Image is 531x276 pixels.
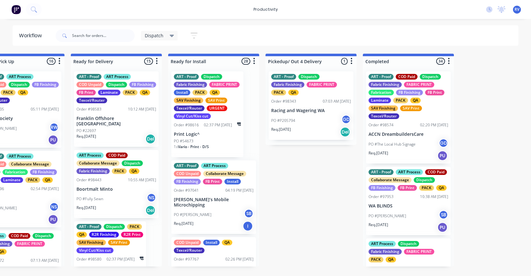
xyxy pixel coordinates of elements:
div: Laminate [98,90,120,95]
div: PACK [369,257,383,262]
div: 07:03 AM [DATE] [323,99,351,104]
div: 02:37 PM [DATE] [107,256,135,262]
div: 07:13 AM [DATE] [31,258,59,263]
div: Del [145,134,156,144]
img: Factory [11,5,21,14]
div: Dispatch [106,82,127,87]
div: Order #98580 [76,256,101,262]
div: ART - ProofART ProcessCOD UnpaidDispatchFB FinishingFB PrintLaminatePACKQATexcel/RouterOrder #985... [74,71,159,147]
div: PU [48,214,58,225]
div: QA [210,90,220,95]
div: ART - ProofDispatchFabric FinishingFABRIC PRINTInstallPACKQASAV FinishingSAV PrintTexcel/RouterUR... [171,71,243,157]
p: PO #54673 [174,138,193,144]
div: QA [140,90,150,95]
div: Del [145,205,156,215]
div: Fabrication [369,90,394,95]
div: RW [49,123,59,132]
div: Order #98238 [369,266,394,271]
p: PO #P205794 [271,118,295,123]
input: Search for orders... [72,29,135,42]
div: COD Unpaid [174,240,201,245]
div: Laminate [369,98,391,103]
p: Req. [DATE] [76,134,96,139]
p: Req. [DATE] [369,222,388,228]
div: QA [288,90,299,95]
div: PU [48,135,58,145]
div: productivity [250,5,281,14]
div: PACK [127,224,142,230]
div: ART ProcessCOD PaidCollaborate MessageDispatchFabric FinishingPACKQAOrder #9844310:55 AM [DATE]Bo... [74,150,159,219]
div: QA [18,90,28,95]
div: SAV Finishing [174,98,203,103]
div: SAV Finishing [369,105,398,111]
div: FABRIC PRINT [209,82,240,87]
div: ART - Proof [369,169,394,175]
div: Fabric Finishing [369,82,402,87]
div: Workflow [19,32,45,39]
div: ART Process [396,169,423,175]
div: ART Process [201,163,228,169]
span: 1 x [174,144,178,149]
p: PO #[PERSON_NAME] [369,213,406,219]
p: Racing and Wagering WA [271,108,351,113]
p: Req. [DATE] [369,150,388,156]
div: Dispatch [414,177,435,183]
div: ART - Proof [271,74,296,80]
p: Boortmalt Minto [76,187,156,192]
div: FB Finishing [32,82,59,87]
div: ART - Proof [369,74,394,80]
div: 02:37 PM [DATE] [204,122,232,128]
div: PU [437,151,448,161]
div: Order #98583 [76,106,101,112]
div: ART Process [369,241,396,247]
div: FB Finishing [30,169,57,175]
div: PU [437,222,448,232]
div: Install [224,179,241,184]
p: WA BLINDS [369,203,448,209]
div: 07:29 AM [DATE] [420,266,448,271]
span: Vario - Print - D/S [178,144,209,149]
div: ART Process [76,153,104,158]
div: Order #98616 [174,122,199,128]
div: Fabric Finishing [76,168,110,174]
div: QA [222,240,232,245]
div: FABRIC PRINT [307,82,337,87]
div: PACK [25,177,40,183]
div: R2R Finishing [89,232,119,237]
p: PO #22697 [76,128,96,134]
div: Order #98443 [76,177,101,183]
div: FB Print [398,185,417,191]
div: R2R Print [121,232,143,237]
div: Vinyl Cut/Kiss cut [76,248,113,253]
div: COD Unpaid [76,82,104,87]
div: ART - ProofART ProcessCOD UnpaidCollaborate MessageFB FinishingFB PrintInstallOrder #9704104:19 P... [171,160,256,234]
div: FB Finishing [396,90,423,95]
div: NS [147,193,156,202]
div: QA [42,177,53,183]
div: QA [386,257,396,262]
div: 02:54 PM [DATE] [31,186,59,192]
div: ART - Proof [174,74,199,80]
div: Texcel/Router [76,98,107,103]
div: Dispatch [33,233,54,239]
div: Fabric Finishing [174,82,207,87]
div: 10:12 AM [DATE] [128,106,156,112]
div: ART Process [6,74,34,80]
div: Dispatch [398,241,419,247]
div: Fabrication [3,169,28,175]
div: Fabric Finishing [271,82,304,87]
div: FABRIC PRINT [404,249,434,255]
div: SAV Print [205,98,227,103]
div: ART - Proof [76,224,101,230]
div: Order #97041 [174,188,199,193]
div: FB Finishing [129,82,156,87]
div: QA [76,232,87,237]
div: COD Paid [9,233,30,239]
p: Req. [DATE] [76,205,96,211]
div: FB Finishing [174,179,201,184]
span: Dispatch [145,32,163,39]
div: PACK [123,90,137,95]
div: Dispatch [298,74,320,80]
div: PACK [192,90,207,95]
div: FB Print [203,179,222,184]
